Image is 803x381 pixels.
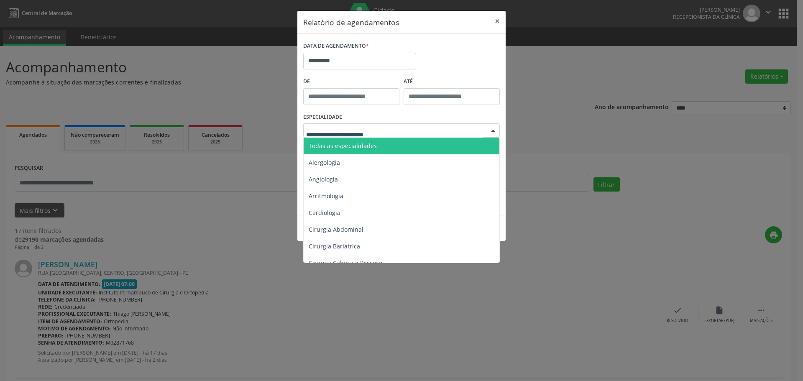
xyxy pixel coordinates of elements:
label: ATÉ [404,75,500,88]
span: Cirurgia Abdominal [309,225,363,233]
label: De [303,75,399,88]
button: Close [489,11,506,31]
span: Angiologia [309,175,338,183]
span: Alergologia [309,159,340,166]
span: Cirurgia Bariatrica [309,242,360,250]
span: Todas as especialidades [309,142,377,150]
h5: Relatório de agendamentos [303,17,399,28]
label: DATA DE AGENDAMENTO [303,40,369,53]
span: Cardiologia [309,209,340,217]
span: Cirurgia Cabeça e Pescoço [309,259,382,267]
span: Arritmologia [309,192,343,200]
label: ESPECIALIDADE [303,111,342,124]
